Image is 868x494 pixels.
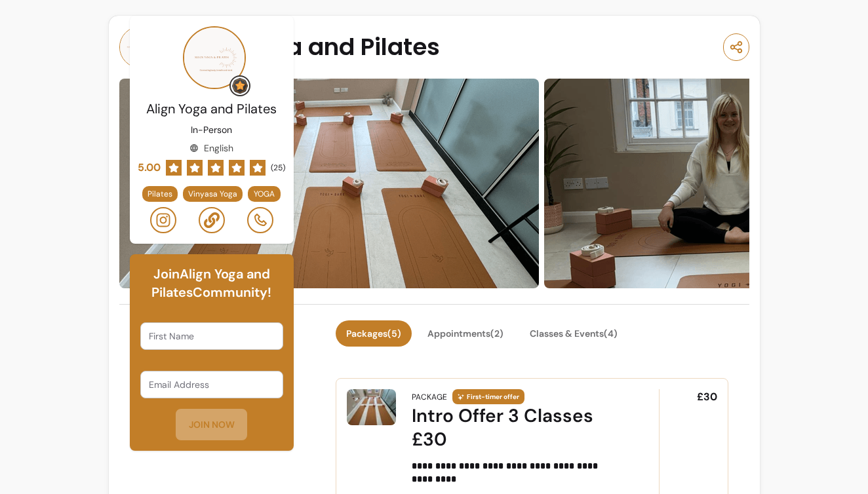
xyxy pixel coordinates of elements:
button: Appointments(2) [417,320,514,347]
img: Provider image [119,26,161,68]
button: Packages(5) [336,320,412,347]
div: Package [412,392,447,402]
span: ( 25 ) [271,162,285,173]
p: In-Person [191,123,232,136]
img: Grow [232,78,248,94]
div: English [189,142,233,155]
img: https://d22cr2pskkweo8.cloudfront.net/53eac2f3-4fc1-46dd-ae6b-f83a00450683 [119,79,539,288]
span: Align Yoga and Pilates [146,100,277,117]
span: Align Yoga and Pilates [174,34,440,60]
span: Pilates [148,189,172,199]
span: 5.00 [138,160,161,176]
button: Classes & Events(4) [519,320,628,347]
input: Email Address [149,378,275,391]
div: Intro Offer 3 Classes £30 [412,404,622,451]
span: Vinyasa Yoga [188,189,237,199]
span: First-timer offer [452,389,524,404]
h6: Join Align Yoga and Pilates Community! [140,265,283,301]
input: First Name [149,330,275,343]
img: Intro Offer 3 Classes £30 [347,389,396,425]
span: YOGA [254,189,275,199]
img: Provider image [183,26,246,89]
